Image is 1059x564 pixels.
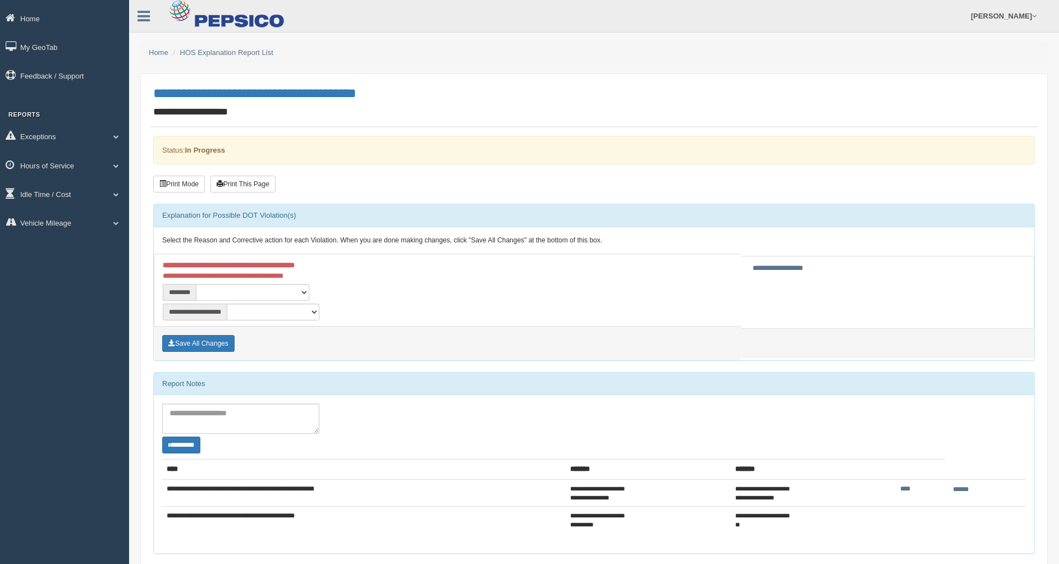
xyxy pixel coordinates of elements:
[180,48,273,57] a: HOS Explanation Report List
[154,227,1034,254] div: Select the Reason and Corrective action for each Violation. When you are done making changes, cli...
[210,176,276,192] button: Print This Page
[153,176,205,192] button: Print Mode
[162,437,200,453] button: Change Filter Options
[154,204,1034,227] div: Explanation for Possible DOT Violation(s)
[185,146,225,154] strong: In Progress
[162,335,235,352] button: Save
[153,136,1035,164] div: Status:
[149,48,168,57] a: Home
[154,373,1034,395] div: Report Notes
